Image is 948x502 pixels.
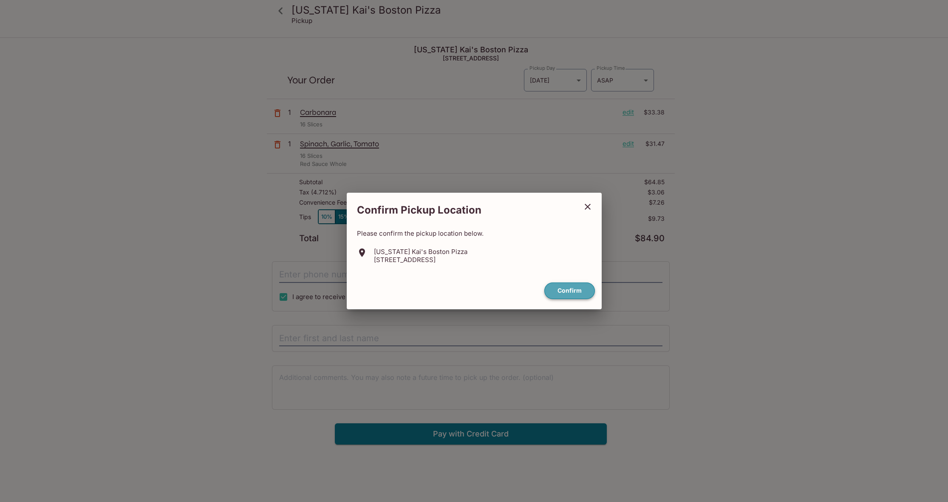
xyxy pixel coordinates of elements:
[347,200,577,221] h2: Confirm Pickup Location
[374,248,467,256] p: [US_STATE] Kai's Boston Pizza
[374,256,467,264] p: [STREET_ADDRESS]
[544,282,595,299] button: confirm
[577,196,598,217] button: close
[357,229,591,237] p: Please confirm the pickup location below.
